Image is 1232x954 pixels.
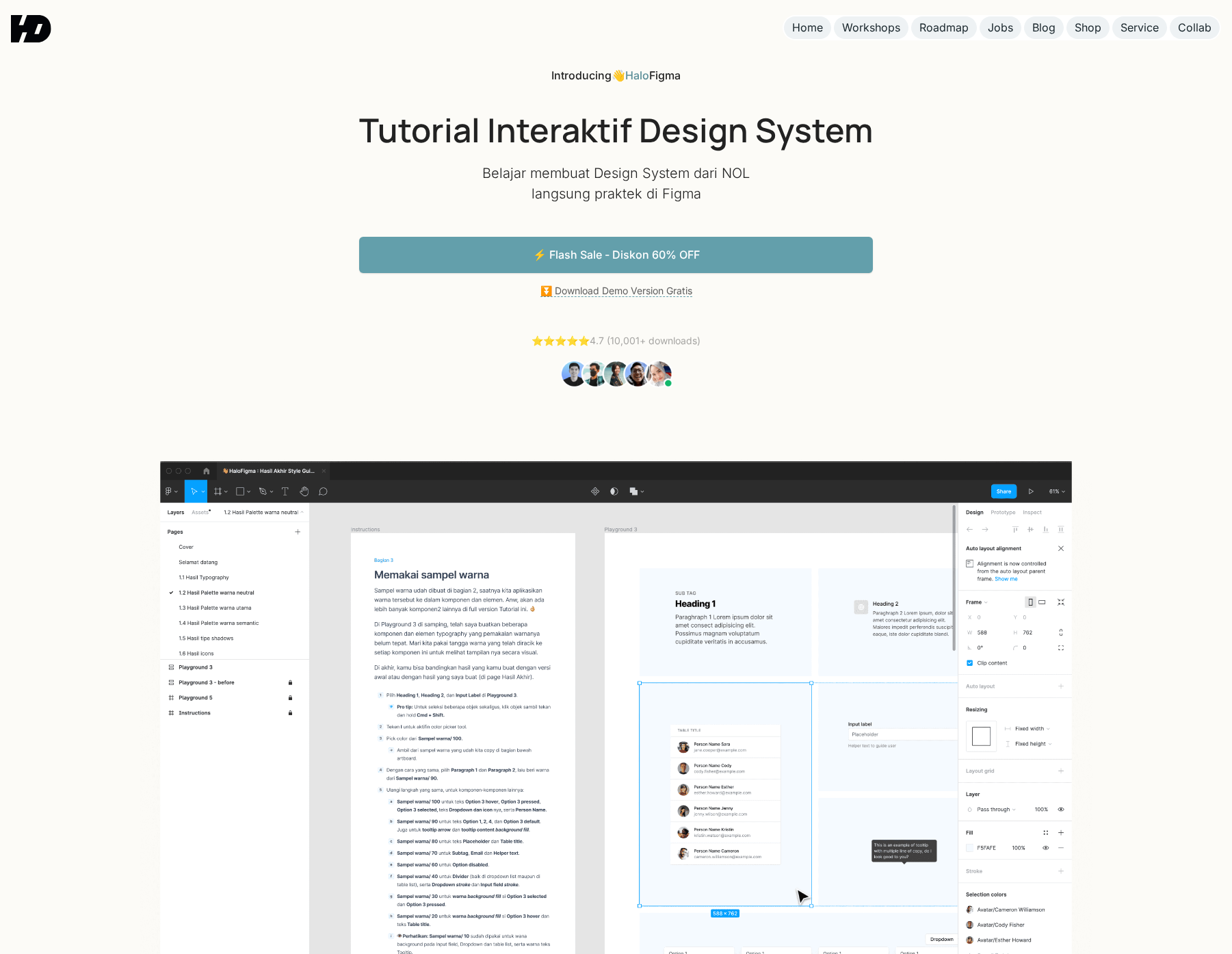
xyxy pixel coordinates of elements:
[988,21,1013,35] div: Jobs
[1112,16,1167,39] a: Service
[919,21,969,35] div: Roadmap
[532,335,590,346] a: ⭐️⭐️⭐️⭐️⭐️
[784,16,831,39] a: Home
[1075,21,1101,35] div: Shop
[551,68,681,83] div: 👋
[359,237,873,273] a: ⚡️ Flash Sale - Diskon 60% OFF
[842,21,900,35] div: Workshops
[480,163,753,204] p: Belajar membuat Design System dari NOL langsung praktek di Figma
[834,16,908,39] a: Workshops
[540,285,692,297] a: ⏬ Download Demo Version Gratis
[980,16,1021,39] a: Jobs
[1024,16,1064,39] a: Blog
[1170,16,1220,39] a: Collab
[911,16,977,39] a: Roadmap
[625,68,649,82] a: Halo
[551,68,612,82] span: Introducing
[1120,21,1159,35] div: Service
[792,21,823,35] div: Home
[560,359,672,388] img: Students Tutorial Belajar UI Design dari NOL Figma HaloFigma
[1178,21,1211,35] div: Collab
[532,334,700,348] div: 4.7 (10,001+ downloads)
[649,68,681,82] span: Figma
[359,110,873,150] h1: Tutorial Interaktif Design System
[1066,16,1110,39] a: Shop
[1032,21,1056,35] div: Blog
